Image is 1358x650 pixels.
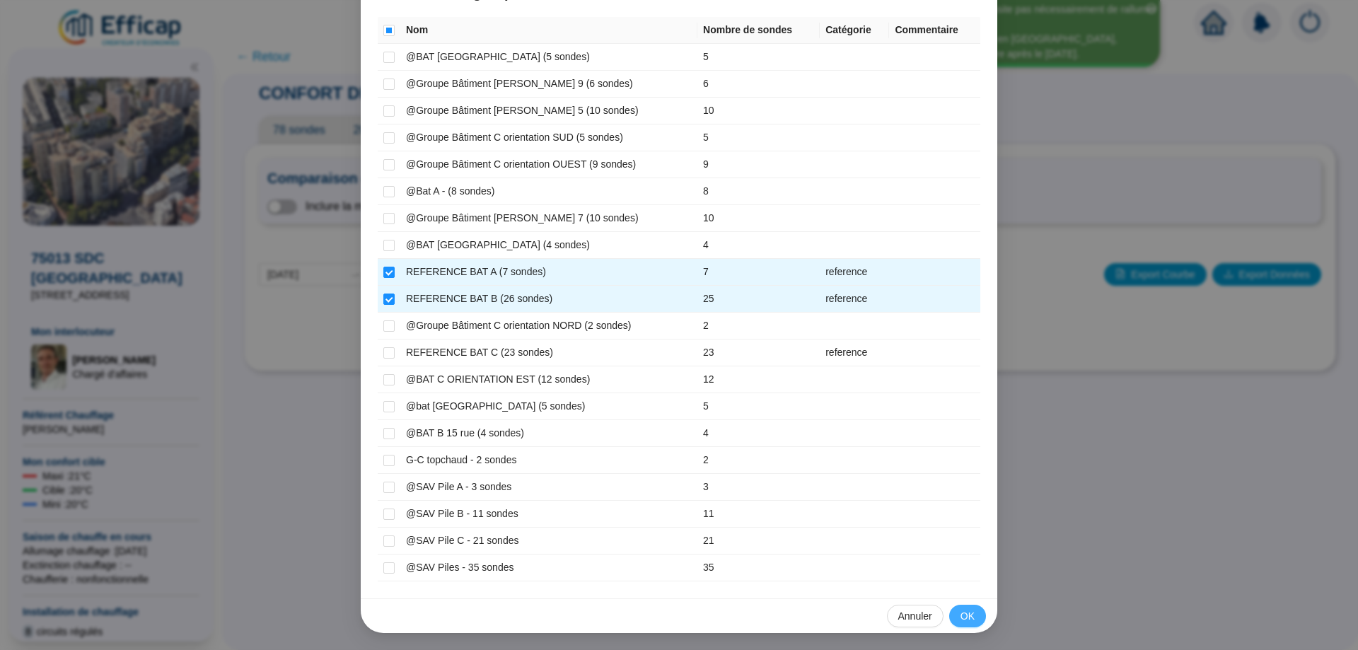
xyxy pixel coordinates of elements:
[889,17,980,44] th: Commentaire
[820,259,889,286] td: reference
[400,555,697,581] td: @SAV Piles - 35 sondes
[400,151,697,178] td: @Groupe Bâtiment C orientation OUEST (9 sondes)
[400,339,697,366] td: REFERENCE BAT C (23 sondes)
[400,205,697,232] td: @Groupe Bâtiment [PERSON_NAME] 7 (10 sondes)
[400,17,697,44] th: Nom
[697,313,820,339] td: 2
[697,339,820,366] td: 23
[820,339,889,366] td: reference
[697,44,820,71] td: 5
[697,178,820,205] td: 8
[400,420,697,447] td: @BAT B 15 rue (4 sondes)
[400,393,697,420] td: @bat [GEOGRAPHIC_DATA] (5 sondes)
[961,609,975,624] span: OK
[697,98,820,124] td: 10
[697,501,820,528] td: 11
[697,17,820,44] th: Nombre de sondes
[697,447,820,474] td: 2
[400,178,697,205] td: @Bat A - (8 sondes)
[400,44,697,71] td: @BAT [GEOGRAPHIC_DATA] (5 sondes)
[697,286,820,313] td: 25
[400,98,697,124] td: @Groupe Bâtiment [PERSON_NAME] 5 (10 sondes)
[400,71,697,98] td: @Groupe Bâtiment [PERSON_NAME] 9 (6 sondes)
[697,555,820,581] td: 35
[820,17,889,44] th: Catégorie
[400,366,697,393] td: @BAT C ORIENTATION EST (12 sondes)
[400,232,697,259] td: @BAT [GEOGRAPHIC_DATA] (4 sondes)
[400,447,697,474] td: G-C topchaud - 2 sondes
[400,528,697,555] td: @SAV Pile C - 21 sondes
[400,501,697,528] td: @SAV Pile B - 11 sondes
[820,286,889,313] td: reference
[697,259,820,286] td: 7
[697,393,820,420] td: 5
[400,313,697,339] td: @Groupe Bâtiment C orientation NORD (2 sondes)
[697,366,820,393] td: 12
[400,286,697,313] td: REFERENCE BAT B (26 sondes)
[697,205,820,232] td: 10
[697,232,820,259] td: 4
[697,474,820,501] td: 3
[887,605,944,627] button: Annuler
[697,124,820,151] td: 5
[400,124,697,151] td: @Groupe Bâtiment C orientation SUD (5 sondes)
[697,71,820,98] td: 6
[697,420,820,447] td: 4
[949,605,986,627] button: OK
[898,609,932,624] span: Annuler
[697,528,820,555] td: 21
[400,259,697,286] td: REFERENCE BAT A (7 sondes)
[400,474,697,501] td: @SAV Pile A - 3 sondes
[697,151,820,178] td: 9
